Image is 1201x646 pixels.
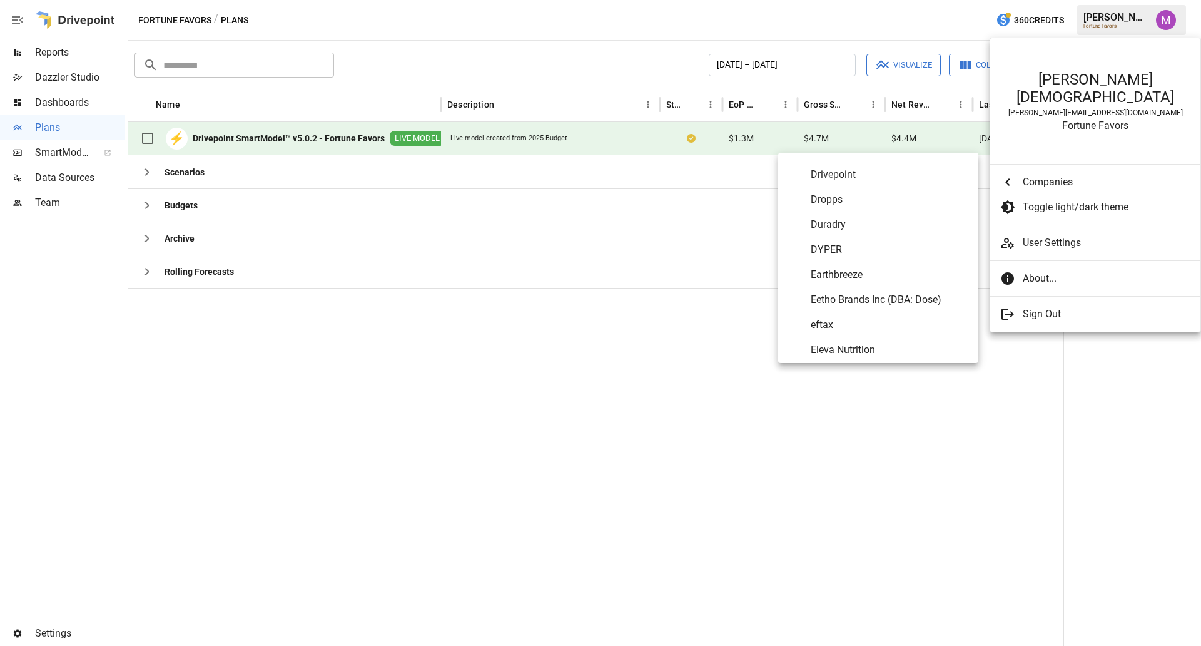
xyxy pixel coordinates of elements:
[811,242,968,257] span: DYPER
[1003,120,1188,131] div: Fortune Favors
[811,342,968,357] span: Eleva Nutrition
[1023,175,1180,190] span: Companies
[1023,235,1190,250] span: User Settings
[1023,307,1180,322] span: Sign Out
[1003,71,1188,106] div: [PERSON_NAME][DEMOGRAPHIC_DATA]
[811,217,968,232] span: Duradry
[811,167,968,182] span: Drivepoint
[811,192,968,207] span: Dropps
[1003,108,1188,117] div: [PERSON_NAME][EMAIL_ADDRESS][DOMAIN_NAME]
[811,317,968,332] span: eftax
[1023,271,1180,286] span: About...
[1023,200,1180,215] span: Toggle light/dark theme
[811,292,968,307] span: Eetho Brands Inc (DBA: Dose)
[811,267,968,282] span: Earthbreeze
